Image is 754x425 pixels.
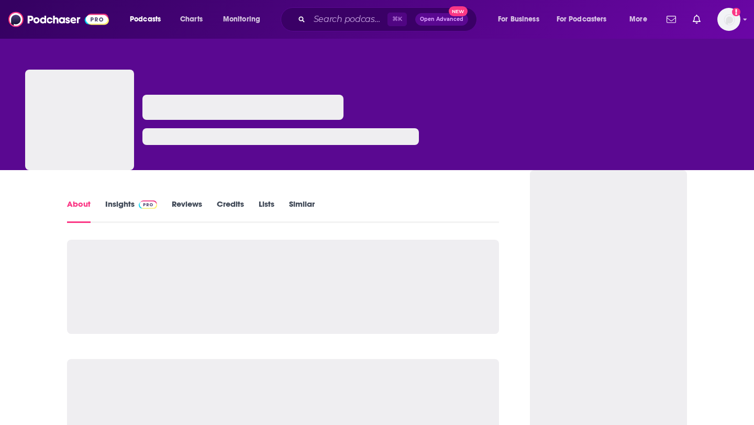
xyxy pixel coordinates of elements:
[622,11,660,28] button: open menu
[717,8,740,31] button: Show profile menu
[172,199,202,223] a: Reviews
[67,199,91,223] a: About
[139,200,157,209] img: Podchaser Pro
[123,11,174,28] button: open menu
[557,12,607,27] span: For Podcasters
[717,8,740,31] span: Logged in as elliesachs09
[662,10,680,28] a: Show notifications dropdown
[291,7,487,31] div: Search podcasts, credits, & more...
[415,13,468,26] button: Open AdvancedNew
[289,199,315,223] a: Similar
[8,9,109,29] img: Podchaser - Follow, Share and Rate Podcasts
[130,12,161,27] span: Podcasts
[180,12,203,27] span: Charts
[173,11,209,28] a: Charts
[223,12,260,27] span: Monitoring
[717,8,740,31] img: User Profile
[420,17,463,22] span: Open Advanced
[309,11,387,28] input: Search podcasts, credits, & more...
[732,8,740,16] svg: Add a profile image
[259,199,274,223] a: Lists
[387,13,407,26] span: ⌘ K
[498,12,539,27] span: For Business
[689,10,705,28] a: Show notifications dropdown
[629,12,647,27] span: More
[105,199,157,223] a: InsightsPodchaser Pro
[217,199,244,223] a: Credits
[216,11,274,28] button: open menu
[491,11,552,28] button: open menu
[449,6,468,16] span: New
[550,11,622,28] button: open menu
